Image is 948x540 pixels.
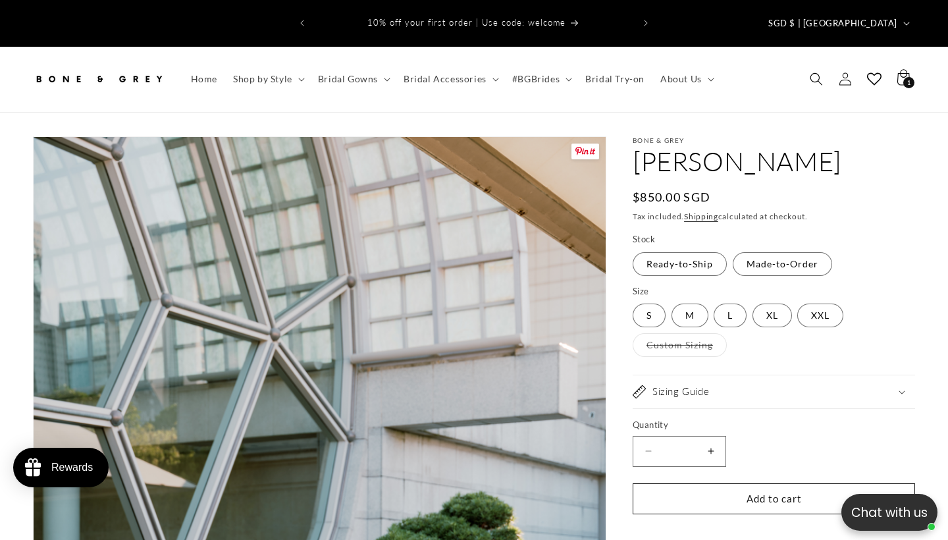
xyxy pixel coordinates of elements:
[633,419,915,432] label: Quantity
[841,503,937,522] p: Chat with us
[225,65,310,93] summary: Shop by Style
[841,494,937,531] button: Open chatbox
[671,304,708,327] label: M
[183,65,225,93] a: Home
[631,11,660,36] button: Next announcement
[633,304,666,327] label: S
[512,73,560,85] span: #BGBrides
[633,188,710,206] span: $850.00 SGD
[633,210,915,223] div: Tax included. calculated at checkout.
[633,285,650,298] legend: Size
[585,73,645,85] span: Bridal Try-on
[768,17,897,30] span: SGD $ | [GEOGRAPHIC_DATA]
[633,252,727,276] label: Ready-to-Ship
[802,65,831,94] summary: Search
[577,65,652,93] a: Bridal Try-on
[233,73,292,85] span: Shop by Style
[907,77,911,88] span: 1
[633,375,915,408] summary: Sizing Guide
[28,60,170,99] a: Bone and Grey Bridal
[404,73,487,85] span: Bridal Accessories
[633,483,915,514] button: Add to cart
[51,462,93,473] div: Rewards
[633,233,656,246] legend: Stock
[191,73,217,85] span: Home
[752,304,792,327] label: XL
[310,65,396,93] summary: Bridal Gowns
[318,73,378,85] span: Bridal Gowns
[33,65,165,94] img: Bone and Grey Bridal
[684,211,718,221] a: Shipping
[633,333,727,357] label: Custom Sizing
[504,65,577,93] summary: #BGBrides
[660,73,702,85] span: About Us
[367,17,566,28] span: 10% off your first order | Use code: welcome
[733,252,832,276] label: Made-to-Order
[652,385,709,398] h2: Sizing Guide
[288,11,317,36] button: Previous announcement
[633,136,915,144] p: Bone & Grey
[396,65,504,93] summary: Bridal Accessories
[760,11,915,36] button: SGD $ | [GEOGRAPHIC_DATA]
[652,65,720,93] summary: About Us
[797,304,843,327] label: XXL
[714,304,747,327] label: L
[633,144,915,178] h1: [PERSON_NAME]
